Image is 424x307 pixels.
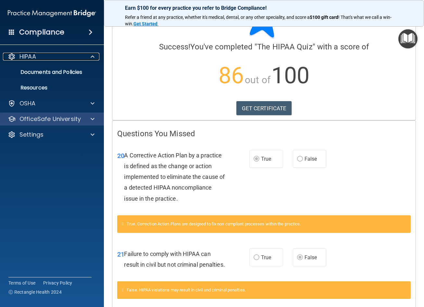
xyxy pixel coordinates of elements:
h4: Questions You Missed [117,129,411,138]
span: False [305,254,317,260]
a: Privacy Policy [43,280,72,286]
span: False [305,156,317,162]
span: out of [245,74,270,86]
span: Failure to comply with HIPAA can result in civil but not criminal penalties. [124,250,225,268]
a: Terms of Use [8,280,35,286]
p: OfficeSafe University [19,115,81,123]
span: True [261,156,271,162]
a: HIPAA [8,53,94,60]
p: Resources [4,85,93,91]
p: HIPAA [19,53,36,60]
span: Ⓒ Rectangle Health 2024 [8,289,62,295]
h4: You've completed " " with a score of [117,43,411,51]
span: True [261,254,271,260]
h4: Compliance [19,28,64,37]
span: Refer a friend at any practice, whether it's medical, dental, or any other speciality, and score a [125,15,310,20]
span: 21 [117,250,124,258]
span: False. HIPAA violations may result in civil and criminal penalties. [127,287,246,292]
span: 100 [271,62,309,89]
span: ! That's what we call a win-win. [125,15,392,26]
span: 86 [218,62,244,89]
span: A Corrective Action Plan by a practice is defined as the change or action implemented to eliminat... [124,152,225,202]
a: Get Started [133,21,158,26]
p: Documents and Policies [4,69,93,75]
input: False [297,157,303,162]
span: 20 [117,152,124,160]
span: True. Correction Action Plans are designed to fix non compliant processes within the practice. [127,221,301,226]
a: Settings [8,131,94,139]
a: OfficeSafe University [8,115,94,123]
img: PMB logo [8,7,96,20]
input: False [297,255,303,260]
a: GET CERTIFICATE [236,101,292,115]
strong: $100 gift card [310,15,338,20]
p: Settings [19,131,44,139]
span: The HIPAA Quiz [257,42,312,51]
span: Success! [159,42,191,51]
strong: Get Started [133,21,157,26]
input: True [254,255,259,260]
button: Open Resource Center [398,29,418,48]
p: OSHA [19,100,36,107]
a: OSHA [8,100,94,107]
p: Earn $100 for every practice you refer to Bridge Compliance! [125,5,403,11]
input: True [254,157,259,162]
